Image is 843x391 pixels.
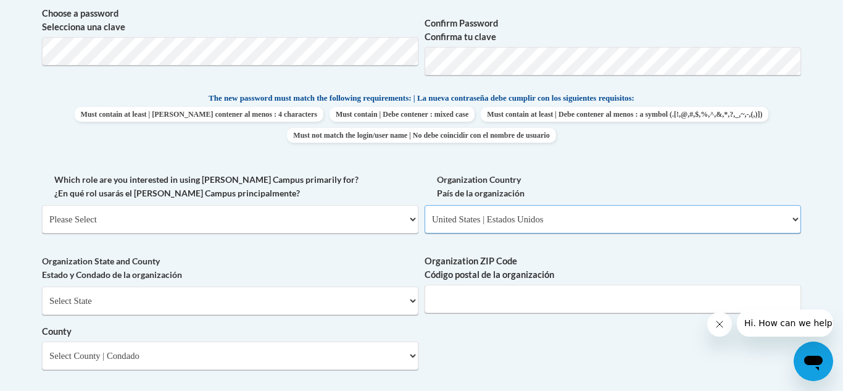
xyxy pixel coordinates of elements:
label: Organization State and County Estado y Condado de la organización [42,254,418,282]
label: Confirm Password Confirma tu clave [425,17,801,44]
label: County [42,325,418,338]
span: Hi. How can we help? [7,9,100,19]
span: Must contain at least | [PERSON_NAME] contener al menos : 4 characters [75,107,323,122]
input: Metadata input [425,285,801,313]
label: Choose a password Selecciona una clave [42,7,418,34]
iframe: Close message [707,312,732,337]
span: Must contain | Debe contener : mixed case [330,107,475,122]
label: Organization ZIP Code Código postal de la organización [425,254,801,282]
label: Organization Country País de la organización [425,173,801,200]
iframe: Message from company [737,309,833,337]
label: Which role are you interested in using [PERSON_NAME] Campus primarily for? ¿En qué rol usarás el ... [42,173,418,200]
span: Must contain at least | Debe contener al menos : a symbol (.[!,@,#,$,%,^,&,*,?,_,~,-,(,)]) [481,107,768,122]
iframe: Button to launch messaging window [794,342,833,381]
span: Must not match the login/user name | No debe coincidir con el nombre de usuario [287,128,555,143]
span: The new password must match the following requirements: | La nueva contraseña debe cumplir con lo... [209,93,634,104]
